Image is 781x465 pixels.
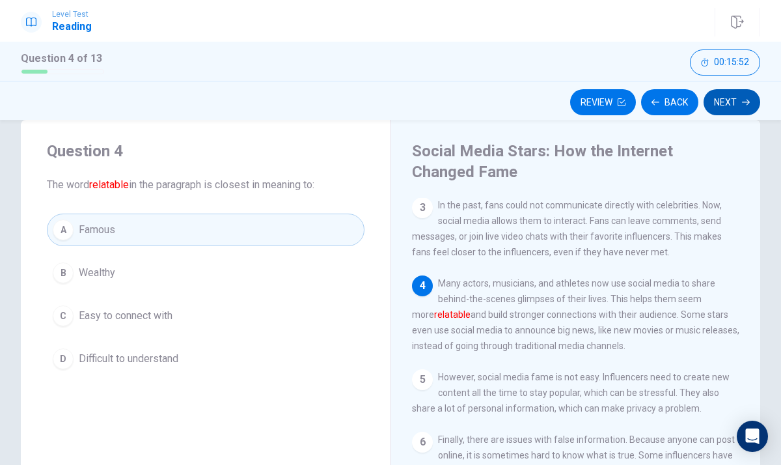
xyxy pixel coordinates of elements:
[53,262,74,283] div: B
[52,19,92,35] h1: Reading
[79,351,178,367] span: Difficult to understand
[412,369,433,390] div: 5
[412,197,433,218] div: 3
[79,308,172,324] span: Easy to connect with
[47,177,364,193] span: The word in the paragraph is closest in meaning to:
[47,257,364,289] button: BWealthy
[47,343,364,375] button: DDifficult to understand
[21,51,104,66] h1: Question 4 of 13
[412,275,433,296] div: 4
[412,432,433,453] div: 6
[89,178,129,191] font: relatable
[737,421,768,452] div: Open Intercom Messenger
[79,265,115,281] span: Wealthy
[412,372,730,414] span: However, social media fame is not easy. Influencers need to create new content all the time to st...
[570,89,636,115] button: Review
[641,89,698,115] button: Back
[412,200,722,257] span: In the past, fans could not communicate directly with celebrities. Now, social media allows them ...
[79,222,115,238] span: Famous
[412,278,739,351] span: Many actors, musicians, and athletes now use social media to share behind-the-scenes glimpses of ...
[53,305,74,326] div: C
[53,219,74,240] div: A
[690,49,760,76] button: 00:15:52
[714,57,749,68] span: 00:15:52
[704,89,760,115] button: Next
[412,141,736,182] h4: Social Media Stars: How the Internet Changed Fame
[434,309,471,320] font: relatable
[47,300,364,332] button: CEasy to connect with
[47,214,364,246] button: AFamous
[53,348,74,369] div: D
[47,141,364,162] h4: Question 4
[52,10,92,19] span: Level Test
